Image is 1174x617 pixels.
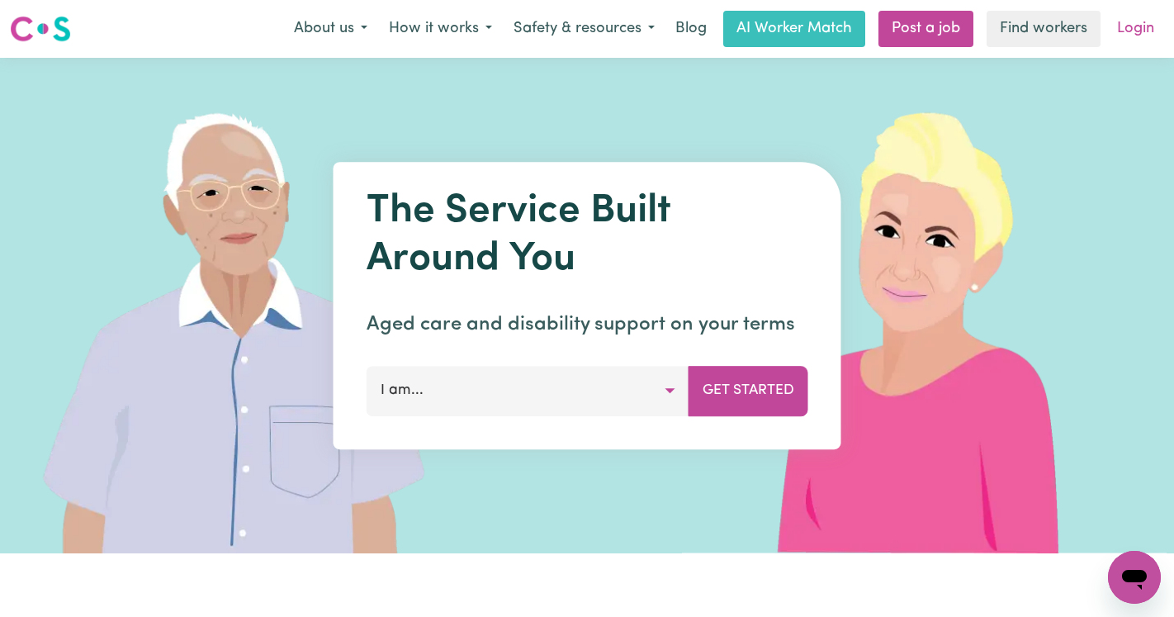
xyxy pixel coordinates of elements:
[10,14,71,44] img: Careseekers logo
[283,12,378,46] button: About us
[367,188,808,283] h1: The Service Built Around You
[1108,551,1161,604] iframe: Button to launch messaging window
[367,310,808,339] p: Aged care and disability support on your terms
[878,11,973,47] a: Post a job
[378,12,503,46] button: How it works
[665,11,717,47] a: Blog
[689,366,808,415] button: Get Started
[503,12,665,46] button: Safety & resources
[10,10,71,48] a: Careseekers logo
[367,366,689,415] button: I am...
[987,11,1101,47] a: Find workers
[1107,11,1164,47] a: Login
[723,11,865,47] a: AI Worker Match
